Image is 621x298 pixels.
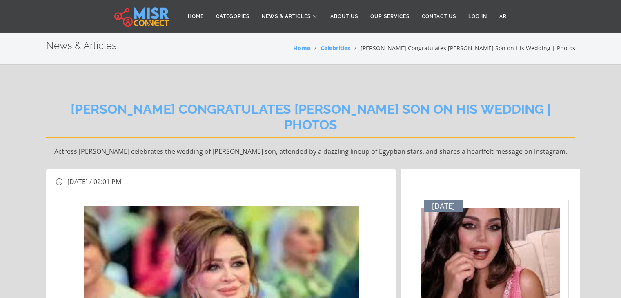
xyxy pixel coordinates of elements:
a: Our Services [364,9,416,24]
span: News & Articles [262,13,311,20]
p: Actress [PERSON_NAME] celebrates the wedding of [PERSON_NAME] son, attended by a dazzling lineup ... [46,147,575,156]
a: Celebrities [321,44,350,52]
span: [DATE] [432,202,455,211]
a: Categories [210,9,256,24]
h2: News & Articles [46,40,117,52]
span: [DATE] / 02:01 PM [67,177,121,186]
a: Contact Us [416,9,462,24]
h2: [PERSON_NAME] Congratulates [PERSON_NAME] Son on His Wedding | Photos [46,102,575,138]
img: main.misr_connect [114,6,169,27]
li: [PERSON_NAME] Congratulates [PERSON_NAME] Son on His Wedding | Photos [350,44,575,52]
a: Home [182,9,210,24]
a: About Us [324,9,364,24]
a: Log in [462,9,493,24]
a: Home [293,44,310,52]
a: AR [493,9,513,24]
a: News & Articles [256,9,324,24]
